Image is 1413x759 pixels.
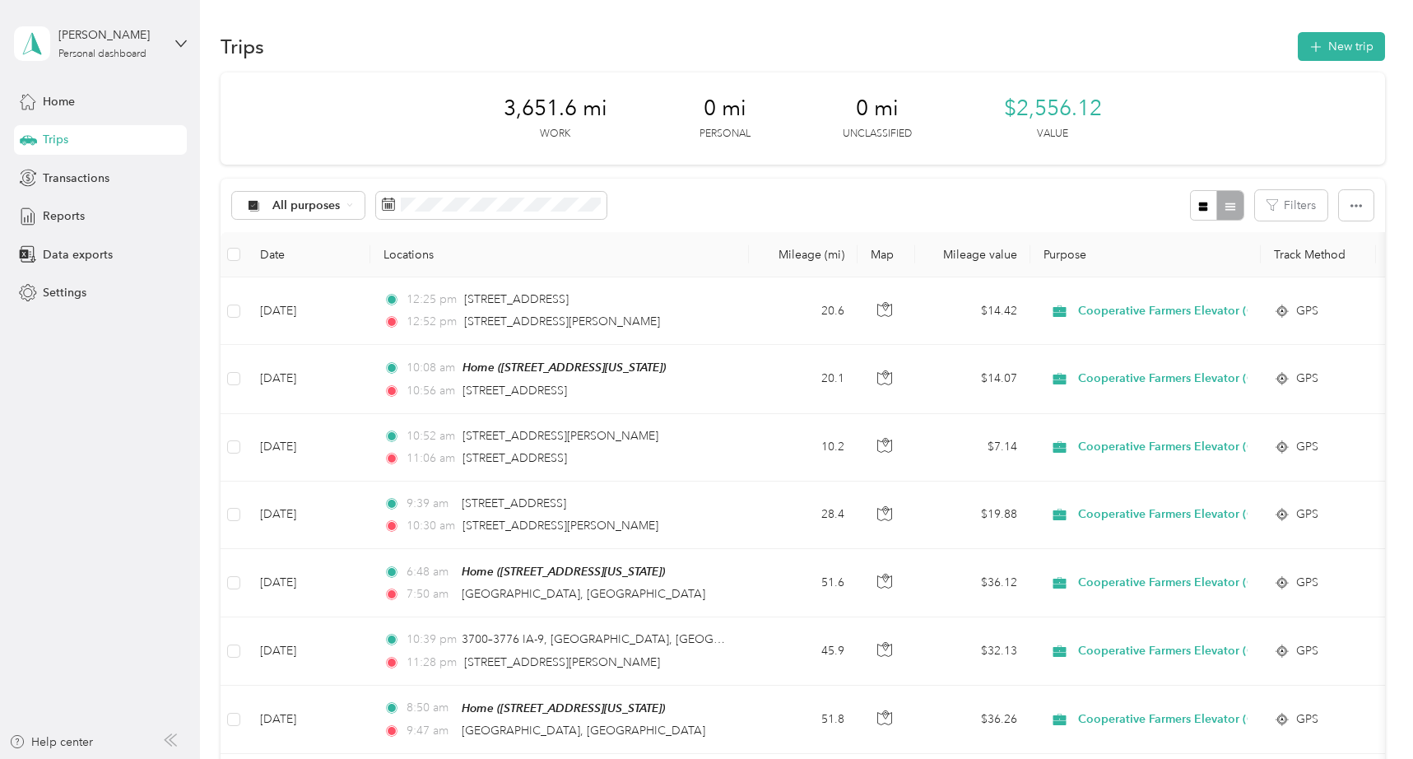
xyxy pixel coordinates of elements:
[247,277,370,345] td: [DATE]
[1037,127,1068,142] p: Value
[1296,710,1318,729] span: GPS
[1030,232,1261,277] th: Purpose
[749,345,858,413] td: 20.1
[540,127,570,142] p: Work
[1078,574,1273,592] span: Cooperative Farmers Elevator (CFE)
[915,482,1030,549] td: $19.88
[462,519,658,533] span: [STREET_ADDRESS][PERSON_NAME]
[915,414,1030,482] td: $7.14
[407,449,455,468] span: 11:06 am
[462,632,794,646] span: 3700–3776 IA-9, [GEOGRAPHIC_DATA], [GEOGRAPHIC_DATA]
[247,345,370,413] td: [DATE]
[749,414,858,482] td: 10.2
[407,699,453,717] span: 8:50 am
[407,631,453,649] span: 10:39 pm
[464,292,569,306] span: [STREET_ADDRESS]
[462,361,666,374] span: Home ([STREET_ADDRESS][US_STATE])
[1078,302,1273,320] span: Cooperative Farmers Elevator (CFE)
[407,313,457,331] span: 12:52 pm
[843,127,912,142] p: Unclassified
[370,232,749,277] th: Locations
[407,517,455,535] span: 10:30 am
[1296,505,1318,524] span: GPS
[247,414,370,482] td: [DATE]
[749,686,858,754] td: 51.8
[58,26,161,44] div: [PERSON_NAME]
[915,686,1030,754] td: $36.26
[915,232,1030,277] th: Mileage value
[407,359,455,377] span: 10:08 am
[1298,32,1385,61] button: New trip
[1078,642,1273,660] span: Cooperative Farmers Elevator (CFE)
[915,549,1030,617] td: $36.12
[43,170,109,187] span: Transactions
[407,382,455,400] span: 10:56 am
[58,49,146,59] div: Personal dashboard
[43,284,86,301] span: Settings
[1078,438,1273,456] span: Cooperative Farmers Elevator (CFE)
[43,207,85,225] span: Reports
[464,655,660,669] span: [STREET_ADDRESS][PERSON_NAME]
[704,95,746,122] span: 0 mi
[407,563,453,581] span: 6:48 am
[407,291,457,309] span: 12:25 pm
[1255,190,1327,221] button: Filters
[749,277,858,345] td: 20.6
[462,429,658,443] span: [STREET_ADDRESS][PERSON_NAME]
[221,38,264,55] h1: Trips
[1296,642,1318,660] span: GPS
[407,654,457,672] span: 11:28 pm
[407,495,453,513] span: 9:39 am
[858,232,915,277] th: Map
[247,232,370,277] th: Date
[462,587,705,601] span: [GEOGRAPHIC_DATA], [GEOGRAPHIC_DATA]
[1078,505,1273,524] span: Cooperative Farmers Elevator (CFE)
[915,277,1030,345] td: $14.42
[1078,710,1273,729] span: Cooperative Farmers Elevator (CFE)
[1321,667,1413,759] iframe: Everlance-gr Chat Button Frame
[462,565,665,578] span: Home ([STREET_ADDRESS][US_STATE])
[462,724,705,738] span: [GEOGRAPHIC_DATA], [GEOGRAPHIC_DATA]
[1261,232,1376,277] th: Track Method
[43,93,75,110] span: Home
[915,345,1030,413] td: $14.07
[749,232,858,277] th: Mileage (mi)
[915,617,1030,685] td: $32.13
[749,549,858,617] td: 51.6
[462,384,567,398] span: [STREET_ADDRESS]
[43,131,68,148] span: Trips
[247,617,370,685] td: [DATE]
[504,95,607,122] span: 3,651.6 mi
[856,95,899,122] span: 0 mi
[247,686,370,754] td: [DATE]
[1296,438,1318,456] span: GPS
[462,496,566,510] span: [STREET_ADDRESS]
[247,549,370,617] td: [DATE]
[43,246,113,263] span: Data exports
[1296,574,1318,592] span: GPS
[407,585,453,603] span: 7:50 am
[9,733,93,751] button: Help center
[1296,302,1318,320] span: GPS
[749,617,858,685] td: 45.9
[749,482,858,549] td: 28.4
[272,200,341,212] span: All purposes
[1296,370,1318,388] span: GPS
[407,722,453,740] span: 9:47 am
[464,314,660,328] span: [STREET_ADDRESS][PERSON_NAME]
[462,451,567,465] span: [STREET_ADDRESS]
[1004,95,1102,122] span: $2,556.12
[247,482,370,549] td: [DATE]
[1078,370,1273,388] span: Cooperative Farmers Elevator (CFE)
[700,127,751,142] p: Personal
[407,427,455,445] span: 10:52 am
[462,701,665,715] span: Home ([STREET_ADDRESS][US_STATE])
